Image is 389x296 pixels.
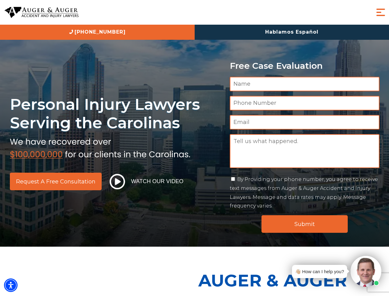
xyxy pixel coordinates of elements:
[230,77,379,91] input: Name
[198,265,386,296] p: Auger & Auger
[295,267,344,276] div: 👋🏼 How can I help you?
[10,173,102,190] a: Request a Free Consultation
[10,95,222,132] h1: Personal Injury Lawyers Serving the Carolinas
[230,96,379,110] input: Phone Number
[10,135,190,159] img: sub text
[261,215,348,233] input: Submit
[108,174,185,190] button: Watch Our Video
[230,61,379,71] p: Free Case Evaluation
[5,7,79,18] img: Auger & Auger Accident and Injury Lawyers Logo
[230,115,379,129] input: Email
[4,278,18,292] div: Accessibility Menu
[351,256,381,287] img: Intaker widget Avatar
[230,176,378,209] label: By Providing your phone number, you agree to receive text messages from Auger & Auger Accident an...
[375,6,387,18] button: Menu
[16,179,95,184] span: Request a Free Consultation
